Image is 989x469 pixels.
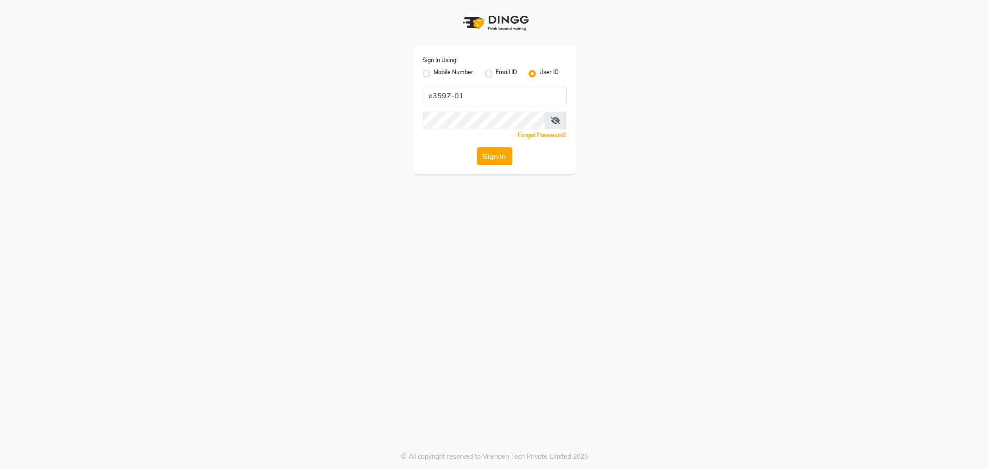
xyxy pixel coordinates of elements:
button: Sign In [477,147,512,165]
img: logo1.svg [458,9,532,37]
input: Username [423,112,546,129]
input: Username [423,87,567,104]
label: User ID [540,68,559,79]
label: Email ID [496,68,517,79]
label: Mobile Number [434,68,474,79]
a: Forgot Password? [518,132,567,139]
label: Sign In Using: [423,56,458,64]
